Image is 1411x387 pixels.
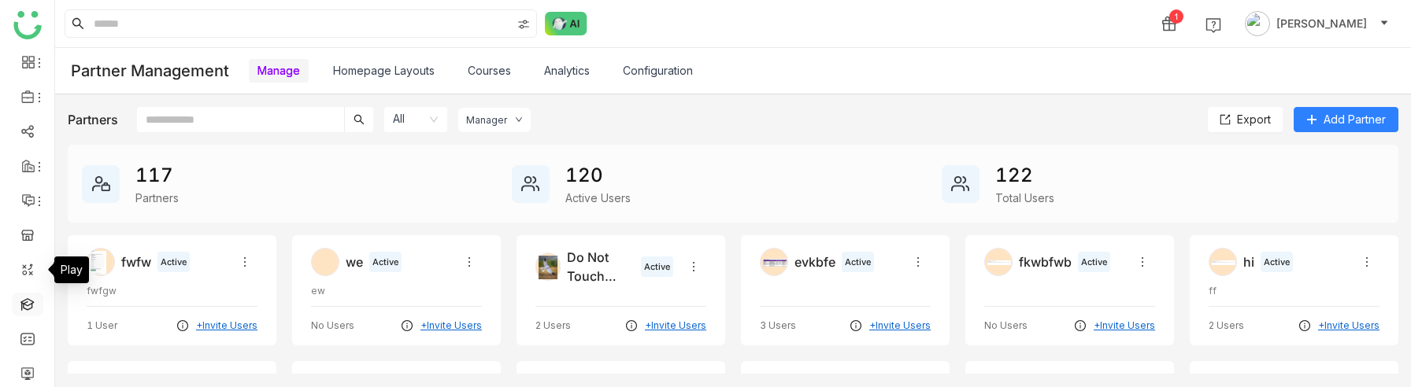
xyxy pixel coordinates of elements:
[468,64,511,77] a: Courses
[995,161,1054,190] div: 122
[369,252,402,273] div: Active
[420,319,482,333] a: +Invite Users
[545,12,587,35] img: ask-buddy-normal.svg
[13,11,42,39] img: logo
[1094,319,1155,333] a: +Invite Users
[517,18,530,31] img: search-type.svg
[842,252,874,273] div: Active
[311,284,482,298] div: ew
[68,110,118,129] div: Partners
[1169,9,1183,24] div: 1
[984,319,1028,333] div: No Users
[311,319,354,333] div: No Users
[1294,107,1398,132] button: Add Partner
[641,256,673,278] div: Active
[1261,252,1293,273] div: Active
[1019,252,1072,271] div: fkwbfwb
[121,252,151,271] div: fwfw
[1209,319,1244,333] div: 2 Users
[761,249,789,277] img: 6868be3682f7e37c0c727799
[1276,15,1367,32] span: [PERSON_NAME]
[1078,252,1110,273] div: Active
[466,114,507,126] div: Manager
[1209,284,1380,298] div: ff
[1243,252,1254,271] div: hi
[1318,319,1380,333] a: +Invite Users
[71,61,229,80] div: Partner Management
[135,190,179,206] div: Partners
[544,64,590,77] a: Analytics
[565,190,631,206] div: Active Users
[257,64,300,77] a: Manage
[623,64,693,77] a: Configuration
[346,252,363,271] div: we
[196,319,257,333] a: +Invite Users
[760,319,796,333] div: 3 Users
[535,319,571,333] div: 2 Users
[1242,11,1392,36] button: [PERSON_NAME]
[1209,249,1238,277] img: 6867978052e8902e80224d92
[1245,11,1270,36] img: avatar
[565,161,631,190] div: 120
[995,190,1054,206] div: Total Users
[869,319,931,333] a: +Invite Users
[645,319,706,333] a: +Invite Users
[1237,111,1271,128] span: Export
[87,249,109,277] img: 689c6ff5a2c09d0bea21de19
[333,64,435,77] a: Homepage Layouts
[567,248,635,286] div: Do Not Touch Partner
[1208,107,1283,132] button: Export
[1324,111,1386,128] span: Add Partner
[393,107,439,132] nz-select-item: All
[87,284,257,298] div: fwfgw
[536,253,560,282] img: 686df30f59614c7980a3c344
[157,252,190,273] div: Active
[985,249,1013,277] img: 6867a94a439ed8697d111069
[135,161,179,190] div: 117
[1205,17,1221,33] img: help.svg
[87,319,117,333] div: 1 User
[794,252,835,271] div: evkbfe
